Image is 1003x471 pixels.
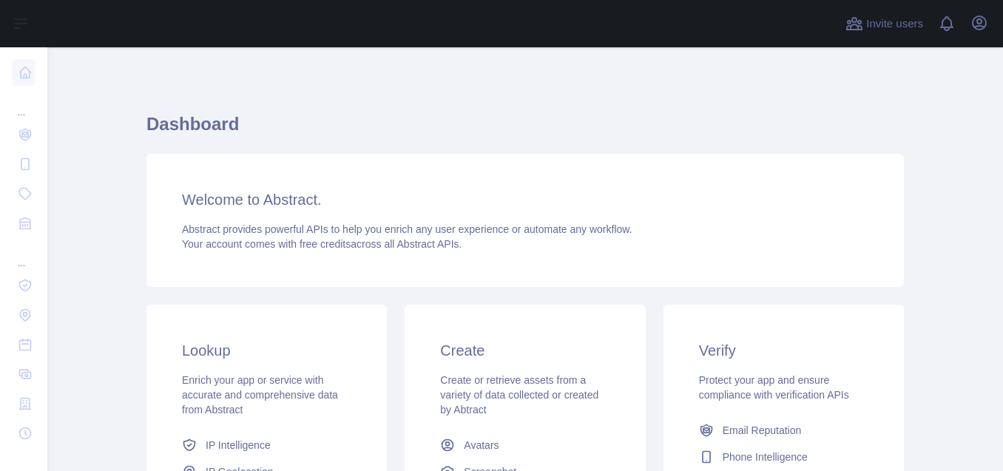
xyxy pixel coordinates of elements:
span: Phone Intelligence [723,450,808,464]
div: ... [12,240,36,269]
span: Avatars [464,438,499,453]
a: IP Intelligence [176,432,357,458]
button: Invite users [842,12,926,35]
a: Email Reputation [693,417,874,444]
span: free credits [300,238,351,250]
span: Your account comes with across all Abstract APIs. [182,238,462,250]
span: IP Intelligence [206,438,271,453]
span: Enrich your app or service with accurate and comprehensive data from Abstract [182,374,338,416]
span: Invite users [866,16,923,33]
span: Abstract provides powerful APIs to help you enrich any user experience or automate any workflow. [182,223,632,235]
a: Avatars [434,432,615,458]
a: Phone Intelligence [693,444,874,470]
h3: Welcome to Abstract. [182,189,868,210]
h1: Dashboard [146,112,904,148]
h3: Verify [699,340,868,361]
h3: Lookup [182,340,351,361]
div: ... [12,89,36,118]
span: Protect your app and ensure compliance with verification APIs [699,374,849,401]
span: Email Reputation [723,423,802,438]
span: Create or retrieve assets from a variety of data collected or created by Abtract [440,374,598,416]
h3: Create [440,340,609,361]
